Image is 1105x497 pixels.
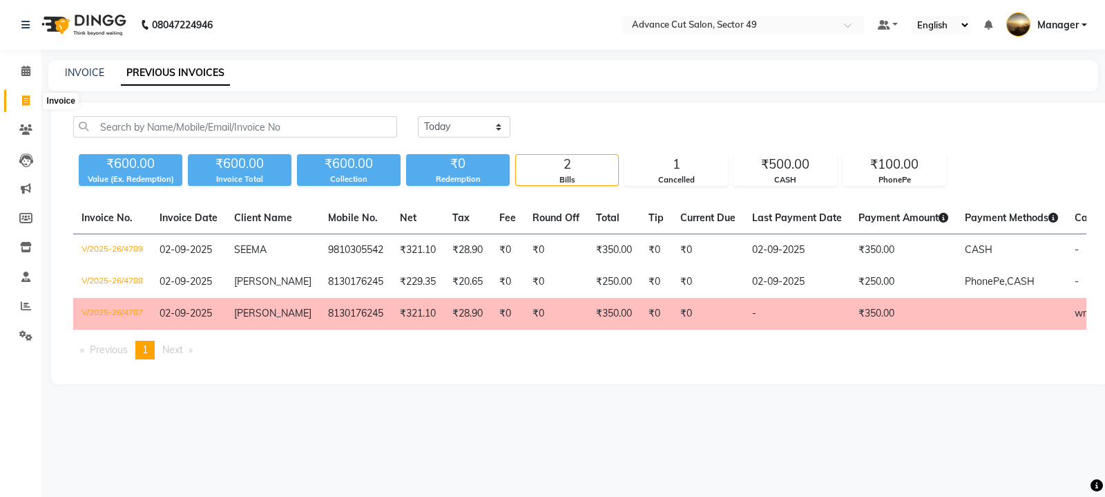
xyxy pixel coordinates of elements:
[79,154,182,174] div: ₹600.00
[320,234,392,267] td: 9810305542
[44,93,79,110] div: Invoice
[65,66,104,79] a: INVOICE
[965,212,1058,224] span: Payment Methods
[744,298,850,330] td: -
[625,174,727,186] div: Cancelled
[1075,275,1079,288] span: -
[588,266,640,298] td: ₹250.00
[406,174,510,185] div: Redemption
[850,266,957,298] td: ₹250.00
[744,234,850,267] td: 02-09-2025
[452,212,470,224] span: Tax
[234,307,311,319] span: [PERSON_NAME]
[625,155,727,174] div: 1
[152,6,213,44] b: 08047224946
[850,234,957,267] td: ₹350.00
[81,212,133,224] span: Invoice No.
[491,266,524,298] td: ₹0
[320,298,392,330] td: 8130176245
[734,155,836,174] div: ₹500.00
[400,212,416,224] span: Net
[90,344,128,356] span: Previous
[320,266,392,298] td: 8130176245
[648,212,664,224] span: Tip
[444,298,491,330] td: ₹28.90
[524,298,588,330] td: ₹0
[188,174,291,185] div: Invoice Total
[672,298,744,330] td: ₹0
[142,344,148,356] span: 1
[121,61,230,86] a: PREVIOUS INVOICES
[640,298,672,330] td: ₹0
[406,154,510,174] div: ₹0
[843,155,945,174] div: ₹100.00
[79,174,182,185] div: Value (Ex. Redemption)
[392,266,444,298] td: ₹229.35
[965,275,1007,288] span: PhonePe,
[234,275,311,288] span: [PERSON_NAME]
[516,155,618,174] div: 2
[744,266,850,298] td: 02-09-2025
[1037,18,1079,32] span: Manager
[516,174,618,186] div: Bills
[73,341,1086,359] nav: Pagination
[35,6,130,44] img: logo
[188,154,291,174] div: ₹600.00
[162,344,183,356] span: Next
[499,212,516,224] span: Fee
[672,234,744,267] td: ₹0
[73,116,397,138] input: Search by Name/Mobile/Email/Invoice No
[297,174,401,185] div: Collection
[1007,275,1035,288] span: CASH
[234,212,292,224] span: Client Name
[160,212,218,224] span: Invoice Date
[752,212,842,224] span: Last Payment Date
[524,234,588,267] td: ₹0
[160,275,212,288] span: 02-09-2025
[234,243,267,256] span: SEEMA
[672,266,744,298] td: ₹0
[1006,12,1030,37] img: Manager
[850,298,957,330] td: ₹350.00
[596,212,619,224] span: Total
[640,266,672,298] td: ₹0
[160,243,212,256] span: 02-09-2025
[640,234,672,267] td: ₹0
[392,234,444,267] td: ₹321.10
[328,212,378,224] span: Mobile No.
[588,234,640,267] td: ₹350.00
[1075,243,1079,256] span: -
[843,174,945,186] div: PhonePe
[965,243,992,256] span: CASH
[491,298,524,330] td: ₹0
[444,234,491,267] td: ₹28.90
[491,234,524,267] td: ₹0
[73,234,151,267] td: V/2025-26/4789
[524,266,588,298] td: ₹0
[297,154,401,174] div: ₹600.00
[680,212,736,224] span: Current Due
[858,212,948,224] span: Payment Amount
[73,266,151,298] td: V/2025-26/4788
[734,174,836,186] div: CASH
[444,266,491,298] td: ₹20.65
[588,298,640,330] td: ₹350.00
[73,298,151,330] td: V/2025-26/4787
[160,307,212,319] span: 02-09-2025
[532,212,579,224] span: Round Off
[392,298,444,330] td: ₹321.10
